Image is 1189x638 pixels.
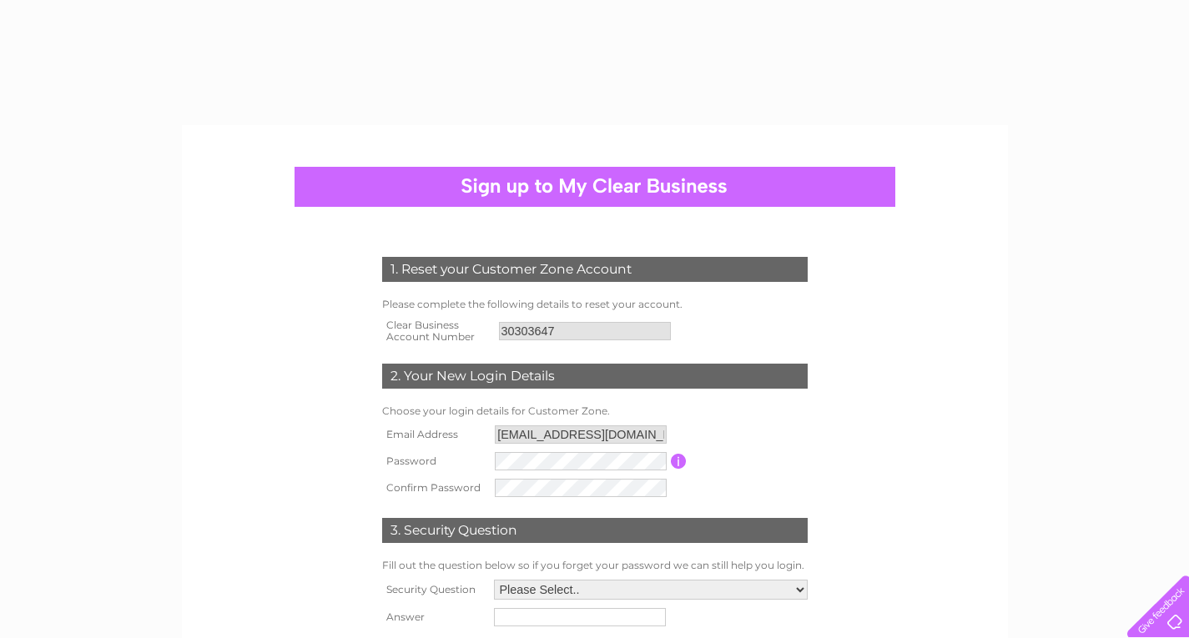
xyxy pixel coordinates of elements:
[382,364,808,389] div: 2. Your New Login Details
[378,555,812,575] td: Fill out the question below so if you forget your password we can still help you login.
[378,294,812,314] td: Please complete the following details to reset your account.
[382,518,808,543] div: 3. Security Question
[378,604,490,630] th: Answer
[378,421,491,448] th: Email Address
[378,314,495,348] th: Clear Business Account Number
[671,454,687,469] input: Information
[378,575,490,604] th: Security Question
[378,475,491,501] th: Confirm Password
[382,257,808,282] div: 1. Reset your Customer Zone Account
[378,401,812,421] td: Choose your login details for Customer Zone.
[378,448,491,475] th: Password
